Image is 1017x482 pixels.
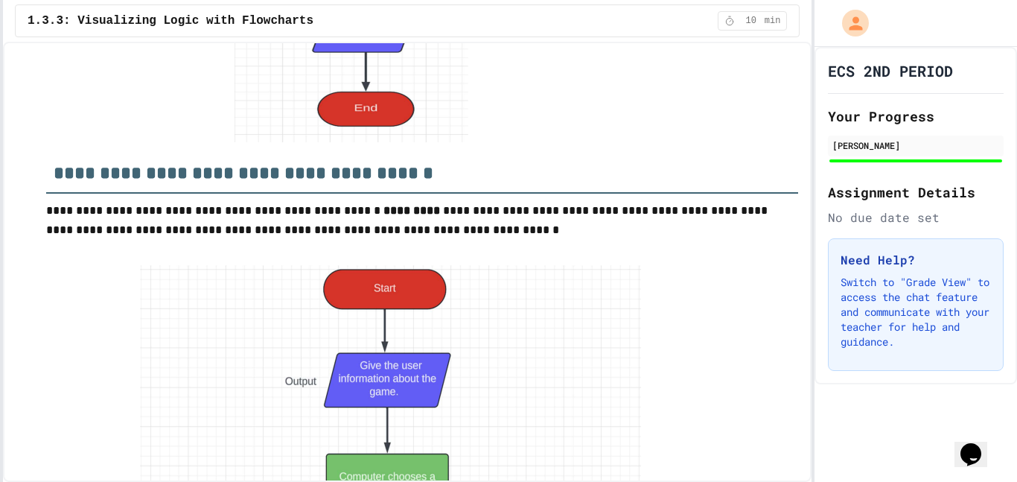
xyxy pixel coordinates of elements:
[826,6,873,40] div: My Account
[841,275,991,349] p: Switch to "Grade View" to access the chat feature and communicate with your teacher for help and ...
[954,422,1002,467] iframe: chat widget
[828,182,1004,203] h2: Assignment Details
[841,251,991,269] h3: Need Help?
[828,60,953,81] h1: ECS 2ND PERIOD
[828,106,1004,127] h2: Your Progress
[739,15,763,27] span: 10
[828,209,1004,226] div: No due date set
[832,139,999,152] div: [PERSON_NAME]
[28,12,313,30] span: 1.3.3: Visualizing Logic with Flowcharts
[765,15,781,27] span: min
